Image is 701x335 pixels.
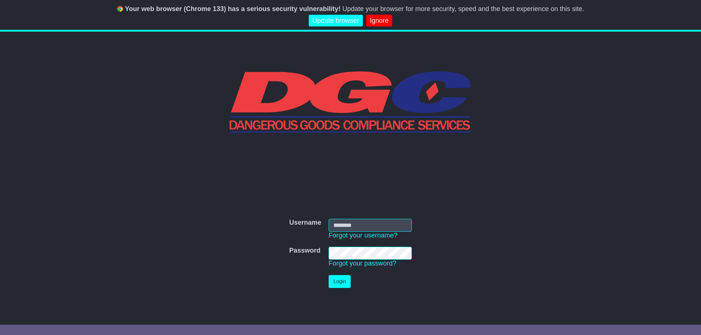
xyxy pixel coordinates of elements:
a: Forgot your password? [329,260,396,267]
a: Forgot your username? [329,232,397,239]
label: Password [289,247,321,255]
a: Ignore [366,15,392,27]
span: Update your browser for more security, speed and the best experience on this site. [342,5,584,13]
a: Update browser [309,15,363,27]
b: Your web browser (Chrome 133) has a serious security vulnerability! [125,5,341,13]
button: Login [329,275,351,288]
img: DGC QLD [230,70,471,133]
label: Username [289,219,321,227]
